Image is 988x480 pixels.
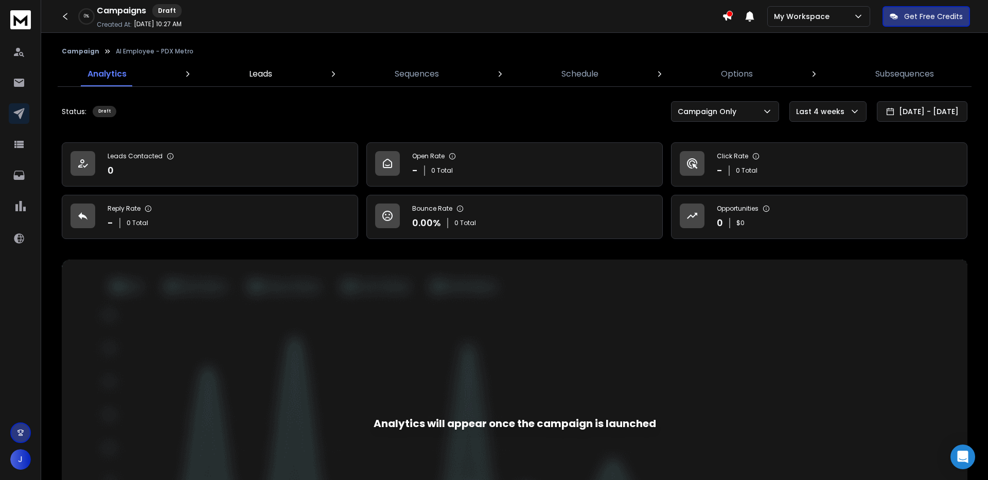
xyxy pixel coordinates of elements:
p: Bounce Rate [412,205,452,213]
button: Get Free Credits [883,6,970,27]
p: Campaign Only [678,106,740,117]
p: Open Rate [412,152,445,160]
a: Leads [243,62,278,86]
p: Last 4 weeks [796,106,849,117]
button: J [10,449,31,470]
p: Options [721,68,753,80]
p: Created At: [97,21,132,29]
p: Click Rate [717,152,748,160]
p: [DATE] 10:27 AM [134,20,182,28]
p: Opportunities [717,205,758,213]
a: Sequences [389,62,445,86]
button: Campaign [62,47,99,56]
p: Leads Contacted [108,152,163,160]
p: - [717,163,722,178]
a: Leads Contacted0 [62,142,358,187]
a: Schedule [555,62,605,86]
p: AI Employee - PDX Metro [116,47,193,56]
p: 0 [717,216,723,230]
p: 0 Total [127,219,148,227]
a: Options [715,62,759,86]
a: Bounce Rate0.00%0 Total [366,195,663,239]
p: Sequences [395,68,439,80]
div: Analytics will appear once the campaign is launched [374,416,656,431]
img: logo [10,10,31,29]
p: Reply Rate [108,205,140,213]
p: 0 [108,163,114,178]
p: 0 Total [736,167,757,175]
a: Opportunities0$0 [671,195,967,239]
p: Subsequences [875,68,934,80]
p: 0 Total [431,167,453,175]
a: Subsequences [869,62,940,86]
button: [DATE] - [DATE] [877,101,967,122]
div: Open Intercom Messenger [950,445,975,469]
p: - [108,216,113,230]
a: Open Rate-0 Total [366,142,663,187]
p: Leads [249,68,272,80]
p: Status: [62,106,86,117]
a: Click Rate-0 Total [671,142,967,187]
p: 0 % [84,13,89,20]
p: Analytics [87,68,127,80]
div: Draft [152,4,182,17]
a: Reply Rate-0 Total [62,195,358,239]
h1: Campaigns [97,5,146,17]
a: Analytics [81,62,133,86]
p: 0.00 % [412,216,441,230]
p: Get Free Credits [904,11,963,22]
p: - [412,163,418,178]
p: Schedule [561,68,598,80]
p: My Workspace [774,11,834,22]
p: 0 Total [454,219,476,227]
p: $ 0 [736,219,745,227]
div: Draft [93,106,116,117]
